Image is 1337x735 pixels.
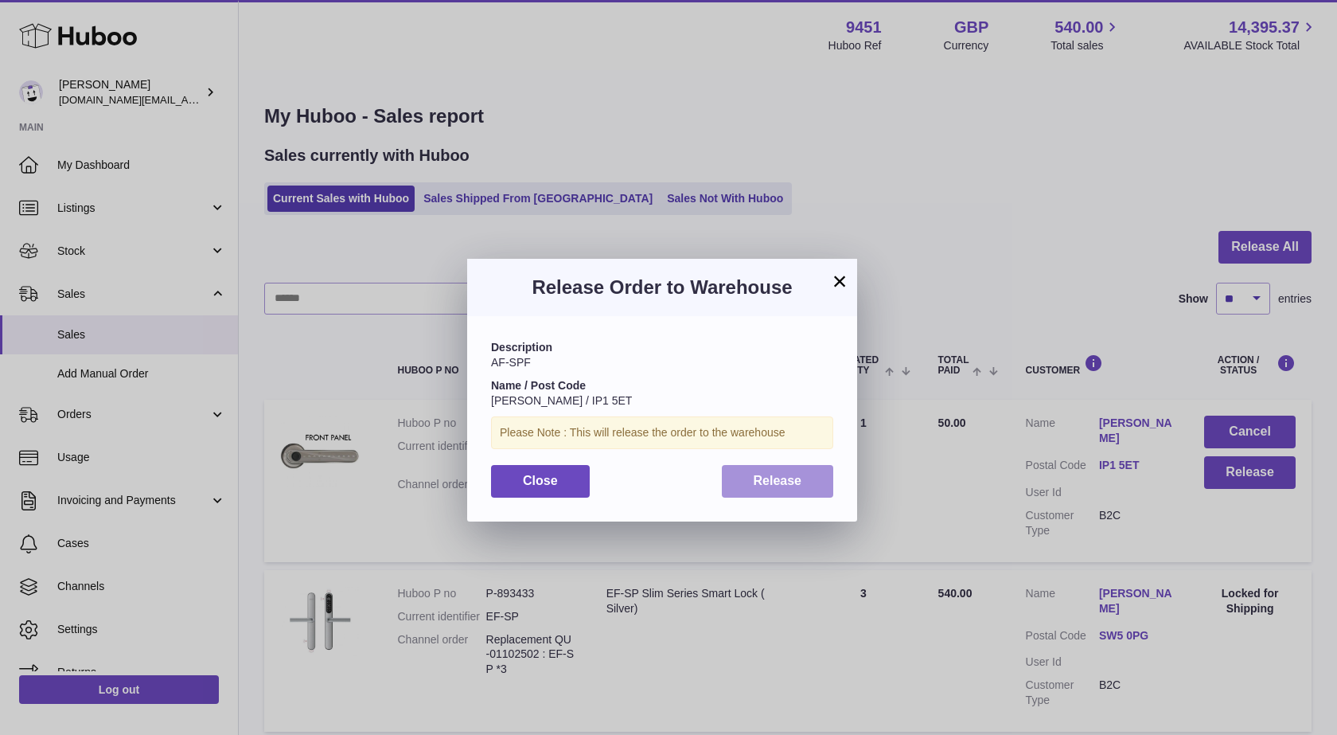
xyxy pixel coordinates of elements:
h3: Release Order to Warehouse [491,275,833,300]
button: × [830,272,849,291]
div: Please Note : This will release the order to the warehouse [491,416,833,449]
span: [PERSON_NAME] / IP1 5ET [491,394,632,407]
button: Close [491,465,590,498]
span: AF-SPF [491,356,531,369]
span: Close [523,474,558,487]
button: Release [722,465,834,498]
strong: Name / Post Code [491,379,586,392]
strong: Description [491,341,552,354]
span: Release [754,474,802,487]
